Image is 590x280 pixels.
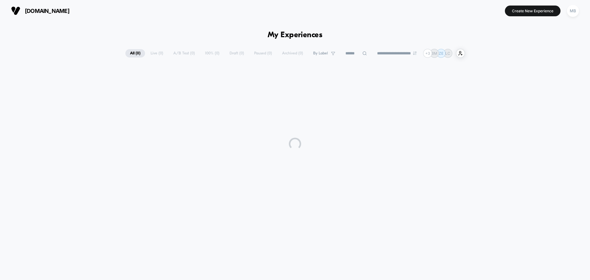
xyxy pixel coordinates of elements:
button: [DOMAIN_NAME] [9,6,71,16]
h1: My Experiences [268,31,323,40]
div: + 3 [423,49,432,58]
p: BM [431,51,437,56]
button: MB [565,5,581,17]
span: [DOMAIN_NAME] [25,8,69,14]
img: Visually logo [11,6,20,15]
button: Create New Experience [505,6,560,16]
p: ZE [439,51,443,56]
p: LC [445,51,450,56]
div: MB [567,5,579,17]
img: end [413,51,417,55]
span: All ( 0 ) [125,49,145,57]
span: By Label [313,51,328,56]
